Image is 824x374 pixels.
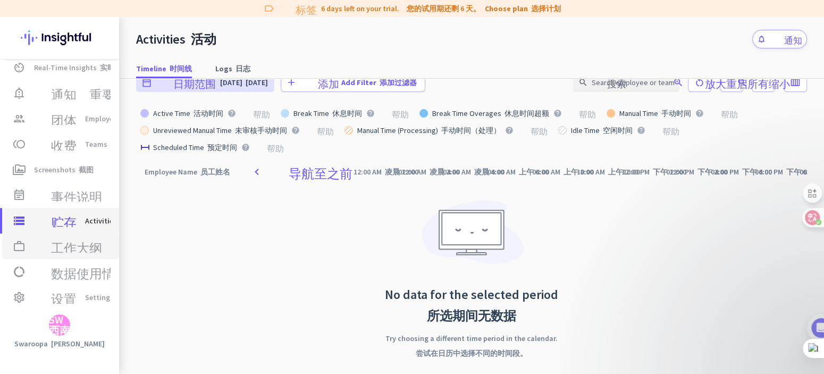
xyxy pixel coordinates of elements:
[354,168,382,176] div: 12:00 AM
[192,326,207,334] font: 任务
[118,8,137,19] font: 任务
[20,39,193,84] div: 2Initial tracking settings and how to edit them初始跟踪设置及其编辑方法
[41,69,130,78] font: 初始跟踪设置及其编辑方法
[51,189,102,202] font: 事件说明
[2,157,119,182] a: perm_mediaScreenshots 截图
[752,73,775,92] button: zoom_out 缩小
[10,326,44,334] span: Home
[341,77,417,88] span: Add Filter
[2,208,119,234] a: storage 贮存Activities
[20,258,193,275] div: 4Onboarding completed! 入职完成！
[21,17,98,59] img: Insightful logo
[662,126,679,135] font: 帮助
[85,138,125,151] span: Teams
[41,88,185,163] div: Take a look at your current tracking settings and the instructions for editing them according to ...
[85,112,139,125] span: Employees
[720,73,743,92] button: restart_alt 重启所有
[51,214,77,227] font: 贮存
[34,163,94,176] span: Screenshots
[607,78,626,87] font: 搜索
[385,167,418,177] font: 凌晨 12:00
[187,4,206,23] div: Close
[553,109,596,118] i: help
[769,77,790,88] font: 缩小
[13,265,128,278] i: data_usage
[250,165,354,178] i: navigate_before
[752,30,807,48] button: notifications 通知
[13,214,77,227] i: storage
[236,64,250,73] font: 日志
[2,106,119,131] a: group 团体Employees
[784,35,802,44] font: 通知
[726,77,769,88] font: 重启所有
[2,234,119,259] a: work_outline 工作大纲
[710,168,739,176] div: 04:00 PM
[246,78,268,87] font: [DATE]
[296,3,317,14] font: 标签
[85,214,135,227] span: Activities
[136,326,151,334] font: 帮助
[51,265,128,278] font: 数据使用情况
[742,167,771,177] font: 下午 4:00
[366,109,409,118] i: help
[485,3,561,14] a: Choose plan 选择计划
[673,77,726,88] i: zoom_in
[757,35,802,44] i: notifications
[145,164,242,179] div: Employee Name
[2,55,119,80] a: av_timerReal-Time Insights 实时洞察
[608,167,640,177] font: 上午10:00
[79,165,94,174] font: 截图
[13,138,77,151] i: toll
[159,300,213,342] button: Tasks
[149,110,228,117] div: Active Time
[51,339,105,348] font: [PERSON_NAME]
[385,286,558,329] h3: No data for the selected period
[13,163,26,176] i: perm_media
[531,126,548,135] font: 帮助
[228,109,270,118] i: help
[51,87,115,99] font: 通知_重要
[51,291,77,304] font: 设置
[289,165,352,178] font: 导航至之前
[215,63,250,74] span: Logs
[115,326,152,334] span: Help
[49,314,70,336] div: SW
[755,168,784,176] div: 06:00 PM
[353,127,505,134] div: Manual Time (Processing)
[121,222,166,230] font: 开始收集数据
[721,109,738,118] font: 帮助
[136,31,216,47] div: Activities
[2,259,119,285] a: data_usage 数据使用情况
[332,109,362,118] font: 休息时间
[790,77,801,88] i: calendar_view_week
[281,73,425,92] button: add 添加Add Filter 添加过滤器
[318,77,339,88] font: 添加
[100,63,130,72] font: 实时洞察
[615,110,695,117] div: Manual Time
[653,167,686,177] font: 下午 12:00
[579,109,596,118] font: 帮助
[264,3,317,14] i: label
[505,126,548,135] i: help
[317,126,334,135] font: 帮助
[13,61,26,74] i: av_timer
[784,73,807,92] button: calendar_view_week
[417,194,526,278] img: no results
[532,168,561,176] div: 08:00 AM
[505,109,549,118] font: 休息时间超额
[694,77,769,88] i: restart_alt
[241,143,284,152] i: help
[49,323,70,337] font: 西南
[441,126,501,135] font: 手动时间（处理）
[695,109,738,118] i: help
[51,112,77,125] font: 团体
[134,262,171,271] font: 入职完成！
[2,285,119,310] a: settings 设置Settings
[135,178,165,187] font: 快速浏览
[519,167,549,177] font: 上午 6:00
[531,4,561,13] font: 选择计划
[289,110,366,117] div: Break Time
[200,167,230,177] font: 员工姓名
[380,78,417,87] font: 添加过滤器
[149,127,291,134] div: Unreviewed Manual Time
